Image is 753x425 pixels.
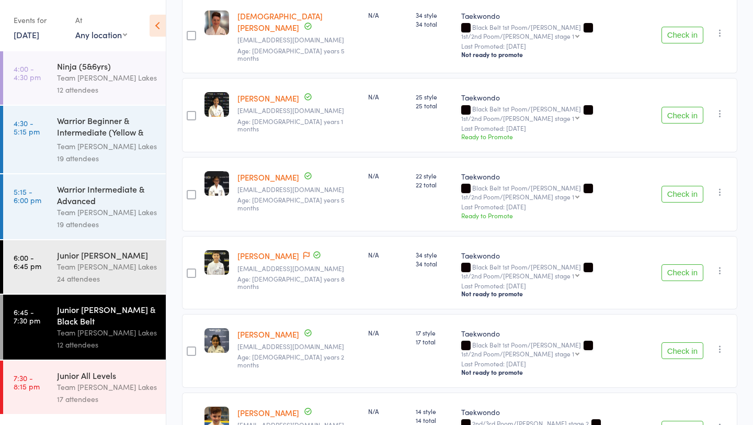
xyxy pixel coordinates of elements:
[461,132,653,141] div: Ready to Promote
[461,263,653,279] div: Black Belt 1st Poom/[PERSON_NAME]
[461,50,653,59] div: Not ready to promote
[204,10,229,35] img: image1542262021.png
[57,60,157,72] div: Ninja (5&6yrs)
[461,282,653,289] small: Last Promoted: [DATE]
[57,381,157,393] div: Team [PERSON_NAME] Lakes
[461,289,653,298] div: Not ready to promote
[3,295,166,360] a: 6:45 -7:30 pmJunior [PERSON_NAME] & Black BeltTeam [PERSON_NAME] Lakes12 attendees
[3,240,166,294] a: 6:00 -6:45 pmJunior [PERSON_NAME]Team [PERSON_NAME] Lakes24 attendees
[461,115,574,121] div: 1st/2nd Poom/[PERSON_NAME] stage 1
[57,273,157,285] div: 24 attendees
[204,92,229,117] img: image1615360110.png
[237,10,323,33] a: [DEMOGRAPHIC_DATA][PERSON_NAME]
[57,327,157,339] div: Team [PERSON_NAME] Lakes
[661,264,703,281] button: Check in
[461,184,653,200] div: Black Belt 1st Poom/[PERSON_NAME]
[57,249,157,261] div: Junior [PERSON_NAME]
[204,328,229,353] img: image1573865659.png
[14,253,41,270] time: 6:00 - 6:45 pm
[461,24,653,39] div: Black Belt 1st Poom/[PERSON_NAME]
[461,203,653,210] small: Last Promoted: [DATE]
[461,171,653,182] div: Taekwondo
[461,360,653,367] small: Last Promoted: [DATE]
[461,211,653,220] div: Ready to Promote
[368,407,407,416] div: N/A
[237,93,299,104] a: [PERSON_NAME]
[461,350,574,357] div: 1st/2nd Poom/[PERSON_NAME] stage 1
[237,329,299,340] a: [PERSON_NAME]
[368,171,407,180] div: N/A
[14,29,39,40] a: [DATE]
[57,84,157,96] div: 12 attendees
[461,328,653,339] div: Taekwondo
[661,27,703,43] button: Check in
[416,407,453,416] span: 14 style
[461,193,574,200] div: 1st/2nd Poom/[PERSON_NAME] stage 1
[237,343,360,350] small: smarisha1@hotmail.com
[57,393,157,405] div: 17 attendees
[416,250,453,259] span: 34 style
[75,29,127,40] div: Any location
[237,46,345,62] span: Age: [DEMOGRAPHIC_DATA] years 5 months
[204,171,229,196] img: image1536648324.png
[237,250,299,261] a: [PERSON_NAME]
[57,370,157,381] div: Junior All Levels
[416,337,453,346] span: 17 total
[75,12,127,29] div: At
[461,32,574,39] div: 1st/2nd Poom/[PERSON_NAME] stage 1
[14,308,40,325] time: 6:45 - 7:30 pm
[368,92,407,101] div: N/A
[461,250,653,261] div: Taekwondo
[461,10,653,21] div: Taekwondo
[57,183,157,206] div: Warrior Intermediate & Advanced
[237,117,343,133] span: Age: [DEMOGRAPHIC_DATA] years 1 months
[237,186,360,193] small: pvadher1619@gmail.com
[416,19,453,28] span: 34 total
[3,361,166,414] a: 7:30 -8:15 pmJunior All LevelsTeam [PERSON_NAME] Lakes17 attendees
[237,274,345,290] span: Age: [DEMOGRAPHIC_DATA] years 8 months
[237,107,360,114] small: pvadher1619@gmail.com
[416,92,453,101] span: 25 style
[368,328,407,337] div: N/A
[57,218,157,230] div: 19 attendees
[461,341,653,357] div: Black Belt 1st Poom/[PERSON_NAME]
[416,171,453,180] span: 22 style
[57,339,157,351] div: 12 attendees
[461,272,574,279] div: 1st/2nd Poom/[PERSON_NAME] stage 1
[237,195,345,211] span: Age: [DEMOGRAPHIC_DATA] years 5 months
[661,107,703,124] button: Check in
[57,304,157,327] div: Junior [PERSON_NAME] & Black Belt
[461,368,653,376] div: Not ready to promote
[57,152,157,164] div: 19 attendees
[661,186,703,203] button: Check in
[237,407,299,418] a: [PERSON_NAME]
[3,106,166,173] a: 4:30 -5:15 pmWarrior Beginner & Intermediate (Yellow & Blue Bel...Team [PERSON_NAME] Lakes19 atte...
[461,407,653,417] div: Taekwondo
[368,250,407,259] div: N/A
[461,105,653,121] div: Black Belt 1st Poom/[PERSON_NAME]
[461,92,653,103] div: Taekwondo
[461,42,653,50] small: Last Promoted: [DATE]
[57,261,157,273] div: Team [PERSON_NAME] Lakes
[237,265,360,272] small: mikey_tsoukalis@hotmail.com
[237,172,299,183] a: [PERSON_NAME]
[14,374,40,390] time: 7:30 - 8:15 pm
[57,140,157,152] div: Team [PERSON_NAME] Lakes
[416,328,453,337] span: 17 style
[204,250,229,275] img: image1625269333.png
[3,174,166,239] a: 5:15 -6:00 pmWarrior Intermediate & AdvancedTeam [PERSON_NAME] Lakes19 attendees
[237,352,344,368] span: Age: [DEMOGRAPHIC_DATA] years 2 months
[14,12,65,29] div: Events for
[416,180,453,189] span: 22 total
[14,64,41,81] time: 4:00 - 4:30 pm
[368,10,407,19] div: N/A
[237,36,360,43] small: tan.cip@outlook.com
[461,125,653,132] small: Last Promoted: [DATE]
[661,342,703,359] button: Check in
[416,10,453,19] span: 34 style
[416,259,453,268] span: 34 total
[3,51,166,105] a: 4:00 -4:30 pmNinja (5&6yrs)Team [PERSON_NAME] Lakes12 attendees
[416,416,453,424] span: 14 total
[57,72,157,84] div: Team [PERSON_NAME] Lakes
[57,115,157,140] div: Warrior Beginner & Intermediate (Yellow & Blue Bel...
